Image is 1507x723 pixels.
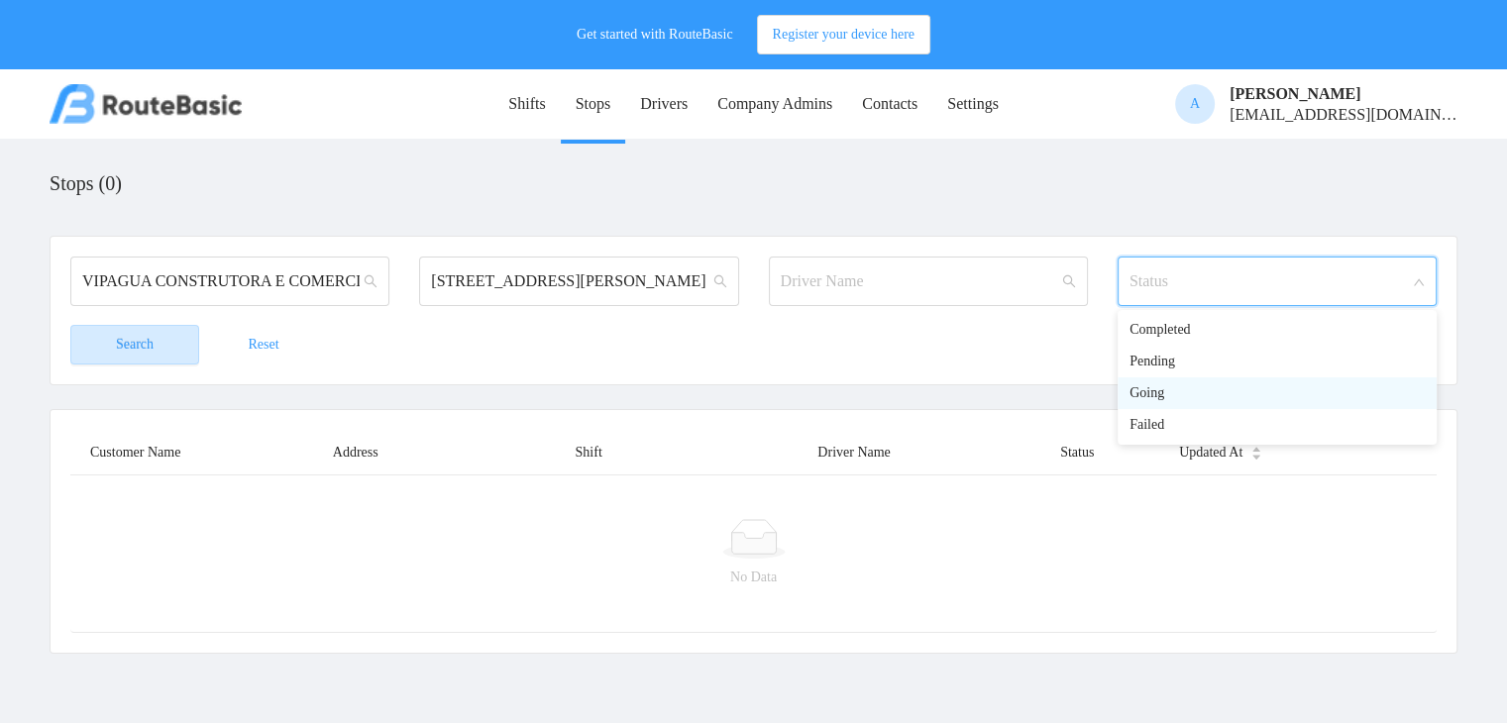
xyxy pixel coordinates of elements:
[90,567,1417,588] p: No Data
[1130,271,1403,291] div: Status
[1118,409,1437,441] li: Failed
[1251,445,1262,451] i: icon: caret-up
[847,71,932,140] a: Contacts
[1250,444,1262,458] div: Sort
[1230,106,1457,123] div: [EMAIL_ADDRESS][DOMAIN_NAME]
[1190,84,1200,124] span: A
[493,71,560,140] a: Shifts
[419,257,738,306] input: Address
[199,325,328,364] button: Reset
[561,71,626,140] a: Stops
[1251,452,1262,458] i: icon: caret-down
[1179,442,1242,463] span: Updated At
[70,325,199,364] button: Search
[1118,377,1437,409] li: Going
[817,445,890,460] span: Driver Name
[50,84,242,124] img: logo.png
[1230,85,1457,102] div: [PERSON_NAME]
[50,158,122,208] label: Stops ( 0 )
[932,71,1014,140] a: Settings
[70,257,389,306] input: Customer Name
[769,257,1088,306] input: Driver Name
[625,71,702,140] a: Drivers
[757,15,930,54] button: Register your device here
[1060,445,1094,460] span: Status
[702,71,847,140] a: Company Admins
[576,445,602,460] span: Shift
[1118,346,1437,377] li: Pending
[364,274,377,288] i: icon: search
[577,15,732,54] div: Get started with RouteBasic
[333,442,378,463] span: Address
[90,445,180,460] span: Customer Name
[1118,314,1437,346] li: Completed
[713,274,727,288] i: icon: search
[1413,275,1425,288] i: icon: down
[1062,274,1076,288] i: icon: search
